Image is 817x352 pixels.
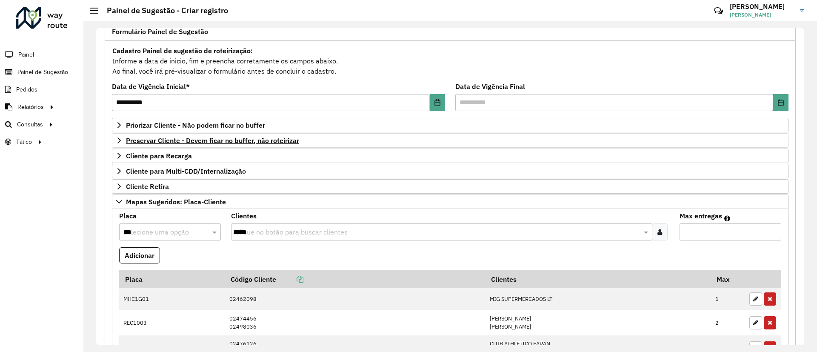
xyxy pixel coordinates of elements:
th: Placa [119,270,225,288]
a: Cliente para Multi-CDD/Internalização [112,164,788,178]
span: Cliente para Recarga [126,152,192,159]
button: Choose Date [773,94,788,111]
label: Placa [119,211,137,221]
td: MIG SUPERMERCADOS LT [485,288,711,310]
span: Pedidos [16,85,37,94]
label: Max entregas [680,211,722,221]
td: MHC1G01 [119,288,225,310]
button: Choose Date [430,94,445,111]
span: [PERSON_NAME] [730,11,794,19]
label: Clientes [231,211,257,221]
div: Informe a data de inicio, fim e preencha corretamente os campos abaixo. Ao final, você irá pré-vi... [112,45,788,77]
h3: [PERSON_NAME] [730,3,794,11]
a: Cliente Retira [112,179,788,194]
a: Copiar [276,275,303,283]
th: Código Cliente [225,270,485,288]
span: Painel [18,50,34,59]
span: Formulário Painel de Sugestão [112,28,208,35]
span: Preservar Cliente - Devem ficar no buffer, não roteirizar [126,137,299,144]
span: Cliente para Multi-CDD/Internalização [126,168,246,175]
span: Priorizar Cliente - Não podem ficar no buffer [126,122,265,129]
td: 2 [711,310,745,335]
em: Máximo de clientes que serão colocados na mesma rota com os clientes informados [724,215,730,222]
strong: Cadastro Painel de sugestão de roteirização: [112,46,253,55]
a: Cliente para Recarga [112,149,788,163]
th: Clientes [485,270,711,288]
h2: Painel de Sugestão - Criar registro [98,6,228,15]
span: Tático [16,137,32,146]
a: Priorizar Cliente - Não podem ficar no buffer [112,118,788,132]
td: 02462098 [225,288,485,310]
label: Data de Vigência Final [455,81,525,92]
td: [PERSON_NAME] [PERSON_NAME] [485,310,711,335]
th: Max [711,270,745,288]
span: Relatórios [17,103,44,112]
a: Contato Rápido [709,2,728,20]
td: 1 [711,288,745,310]
label: Data de Vigência Inicial [112,81,190,92]
a: Mapas Sugeridos: Placa-Cliente [112,195,788,209]
span: Cliente Retira [126,183,169,190]
td: REC1003 [119,310,225,335]
button: Adicionar [119,247,160,263]
td: 02474456 02498036 [225,310,485,335]
span: Consultas [17,120,43,129]
span: Painel de Sugestão [17,68,68,77]
span: Mapas Sugeridos: Placa-Cliente [126,198,226,205]
a: Preservar Cliente - Devem ficar no buffer, não roteirizar [112,133,788,148]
